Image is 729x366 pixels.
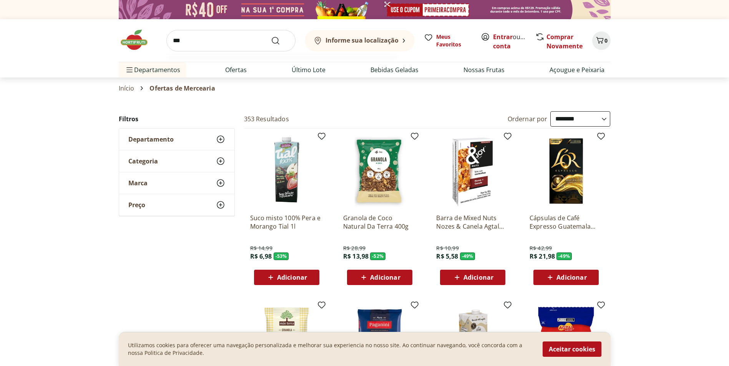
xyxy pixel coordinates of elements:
[463,65,505,74] a: Nossas Frutas
[550,65,604,74] a: Açougue e Peixaria
[530,244,552,252] span: R$ 42,99
[250,135,323,208] img: Suco misto 100% Pera e Morango Tial 1l
[292,65,325,74] a: Último Lote
[436,214,509,231] a: Barra de Mixed Nuts Nozes & Canela Agtal 60g
[119,111,235,127] h2: Filtros
[556,252,572,260] span: - 49 %
[128,179,148,187] span: Marca
[225,65,247,74] a: Ofertas
[166,30,296,51] input: search
[277,274,307,280] span: Adicionar
[436,244,458,252] span: R$ 10,99
[128,135,174,143] span: Departamento
[592,31,611,50] button: Carrinho
[436,33,472,48] span: Meus Favoritos
[274,252,289,260] span: - 53 %
[119,194,234,216] button: Preço
[460,252,475,260] span: - 49 %
[370,252,385,260] span: - 52 %
[463,274,493,280] span: Adicionar
[250,214,323,231] a: Suco misto 100% Pera e Morango Tial 1l
[271,36,289,45] button: Submit Search
[604,37,608,44] span: 0
[250,252,272,260] span: R$ 6,98
[325,36,399,45] b: Informe sua localização
[508,115,548,123] label: Ordernar por
[347,270,412,285] button: Adicionar
[436,252,458,260] span: R$ 5,58
[119,172,234,194] button: Marca
[125,61,180,79] span: Departamentos
[530,252,555,260] span: R$ 21,98
[546,33,583,50] a: Comprar Novamente
[128,157,158,165] span: Categoria
[119,85,135,92] a: Início
[543,341,601,357] button: Aceitar cookies
[440,270,505,285] button: Adicionar
[436,135,509,208] img: Barra de Mixed Nuts Nozes & Canela Agtal 60g
[244,115,289,123] h2: 353 Resultados
[370,274,400,280] span: Adicionar
[128,201,145,209] span: Preço
[493,32,527,51] span: ou
[493,33,535,50] a: Criar conta
[128,341,533,357] p: Utilizamos cookies para oferecer uma navegação personalizada e melhorar sua experiencia no nosso ...
[343,214,416,231] a: Granola de Coco Natural Da Terra 400g
[343,252,369,260] span: R$ 13,98
[530,135,603,208] img: Cápsulas de Café Expresso Guatemala L'OR 52g
[119,150,234,172] button: Categoria
[530,214,603,231] a: Cápsulas de Café Expresso Guatemala L'OR 52g
[250,244,272,252] span: R$ 14,99
[119,129,234,150] button: Departamento
[305,30,415,51] button: Informe sua localização
[125,61,134,79] button: Menu
[343,244,365,252] span: R$ 28,99
[343,135,416,208] img: Granola de Coco Natural Da Terra 400g
[254,270,319,285] button: Adicionar
[493,33,513,41] a: Entrar
[119,28,157,51] img: Hortifruti
[533,270,599,285] button: Adicionar
[370,65,418,74] a: Bebidas Geladas
[424,33,472,48] a: Meus Favoritos
[149,85,215,92] span: Ofertas de Mercearia
[556,274,586,280] span: Adicionar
